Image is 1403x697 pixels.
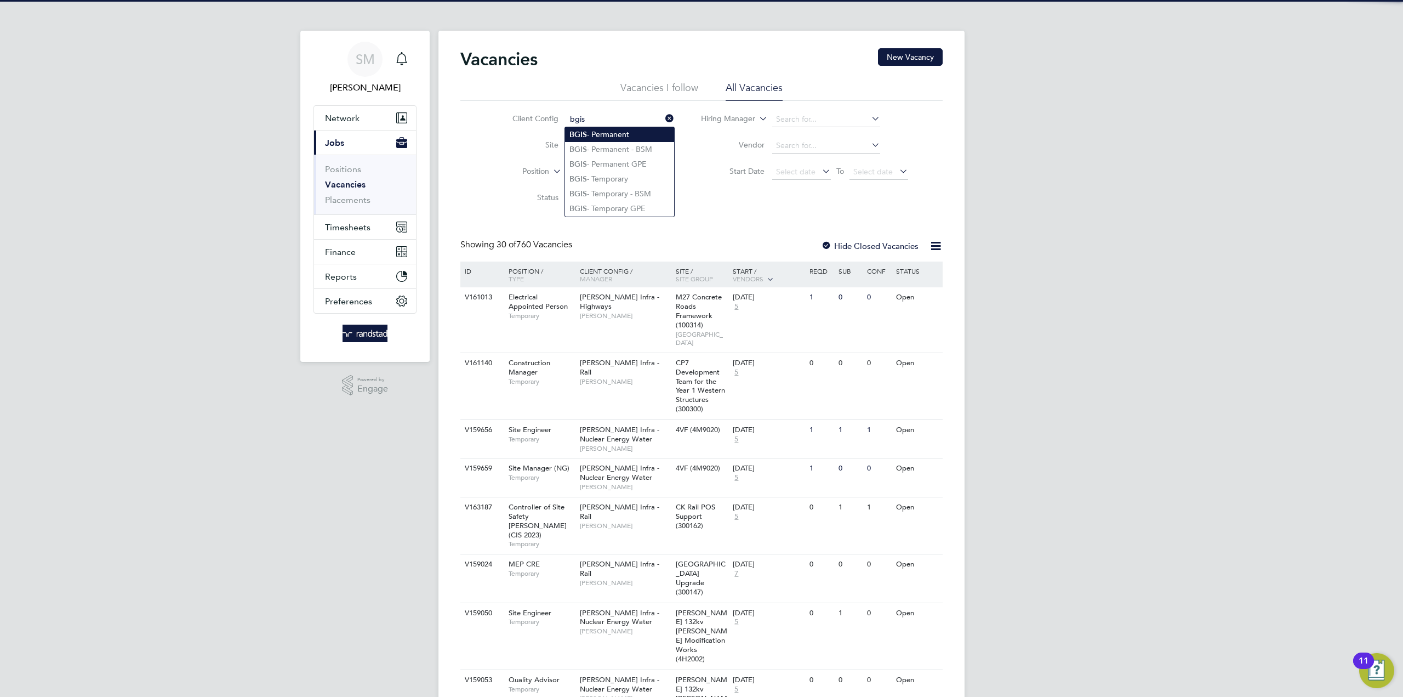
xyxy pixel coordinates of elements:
div: 0 [864,603,893,624]
div: 0 [836,554,864,575]
div: 1 [807,287,835,308]
div: 1 [807,420,835,440]
label: Hide Closed Vacancies [821,241,919,251]
span: SM [356,52,375,66]
div: [DATE] [733,426,804,435]
span: [PERSON_NAME] [580,627,670,636]
span: Temporary [509,473,574,482]
label: Site [495,140,558,150]
span: [GEOGRAPHIC_DATA] [676,330,728,347]
button: Reports [314,264,416,288]
b: BGIS [569,189,587,199]
div: Open [893,497,941,518]
h2: Vacancies [460,48,538,70]
a: Vacancies [325,179,366,190]
li: - Permanent - BSM [565,142,674,157]
div: Open [893,603,941,624]
button: Finance [314,240,416,264]
div: 0 [864,287,893,308]
div: V161140 [462,353,500,373]
label: Start Date [701,166,765,176]
button: Timesheets [314,215,416,239]
span: 760 Vacancies [497,239,572,250]
div: 1 [864,497,893,518]
div: [DATE] [733,359,804,368]
span: 5 [733,302,740,311]
b: BGIS [569,130,587,139]
span: [PERSON_NAME] [580,311,670,320]
span: To [833,164,847,178]
div: V159050 [462,603,500,624]
span: Site Engineer [509,608,551,617]
div: V159659 [462,458,500,479]
span: 5 [733,368,740,377]
span: 5 [733,512,740,522]
span: 4VF (4M9020) [676,425,720,434]
a: Powered byEngage [342,375,389,396]
span: Temporary [509,311,574,320]
label: Position [486,166,549,177]
span: M27 Concrete Roads Framework (100314) [676,292,722,330]
div: Position / [500,262,577,288]
span: 5 [733,617,740,627]
div: V159656 [462,420,500,440]
button: Jobs [314,131,416,155]
label: Hiring Manager [692,114,755,124]
div: Conf [864,262,893,280]
div: Status [893,262,941,280]
span: [PERSON_NAME] [580,579,670,587]
li: All Vacancies [726,81,783,101]
span: [PERSON_NAME] [580,483,670,491]
span: 30 of [497,239,516,250]
a: Placements [325,195,370,205]
b: BGIS [569,174,587,184]
span: Preferences [325,296,372,307]
button: Network [314,106,416,130]
span: Site Manager (NG) [509,463,569,473]
input: Search for... [772,138,880,154]
li: - Temporary - BSM [565,186,674,201]
span: 5 [733,473,740,483]
img: randstad-logo-retina.png [343,325,388,342]
div: 0 [807,554,835,575]
span: Timesheets [325,222,370,233]
span: [PERSON_NAME] Infra - Nuclear Energy Water [580,463,659,482]
button: New Vacancy [878,48,943,66]
div: Showing [460,239,574,251]
li: - Permanent [565,127,674,142]
li: - Temporary GPE [565,201,674,216]
label: Status [495,192,558,202]
span: [PERSON_NAME] Infra - Nuclear Energy Water [580,425,659,444]
span: [PERSON_NAME] Infra - Nuclear Energy Water [580,675,659,694]
div: 0 [864,353,893,373]
span: Quality Advisor [509,675,560,684]
input: Search for... [772,112,880,127]
span: Temporary [509,569,574,578]
div: 0 [836,458,864,479]
span: Manager [580,274,612,283]
div: Open [893,670,941,690]
span: Reports [325,271,357,282]
div: ID [462,262,500,280]
span: Type [509,274,524,283]
label: Client Config [495,114,558,123]
b: BGIS [569,204,587,213]
div: Open [893,420,941,440]
div: 0 [836,353,864,373]
span: Temporary [509,377,574,386]
div: Open [893,458,941,479]
span: Jobs [325,138,344,148]
span: Temporary [509,685,574,694]
div: 0 [807,353,835,373]
span: 5 [733,685,740,694]
input: Search for... [566,112,674,127]
div: Open [893,353,941,373]
div: Jobs [314,155,416,214]
div: 0 [864,458,893,479]
span: Vendors [733,274,763,283]
div: [DATE] [733,560,804,569]
b: BGIS [569,145,587,154]
div: 0 [836,670,864,690]
nav: Main navigation [300,31,430,362]
span: Powered by [357,375,388,384]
